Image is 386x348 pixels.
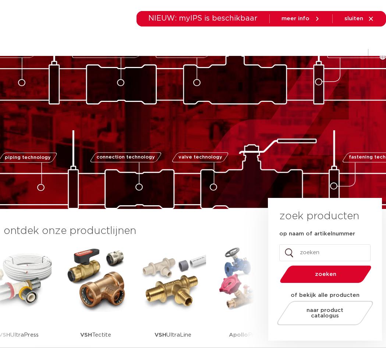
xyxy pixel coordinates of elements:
nav: Menu [96,20,342,48]
a: downloads [232,20,263,48]
a: sluiten [344,15,374,22]
a: meer info [281,15,321,22]
button: zoeken [277,265,374,284]
div: my IPS [379,19,386,49]
h3: ontdek onze productlijnen [4,224,243,238]
strong: VSH [155,332,166,338]
span: valve technology [178,155,222,160]
span: meer info [281,16,309,21]
a: producten [96,20,126,48]
strong: VSH [80,332,92,338]
label: op naam of artikelnummer [279,230,355,238]
span: NIEUW: myIPS is beschikbaar [148,15,258,22]
a: naar product catalogus [275,301,375,325]
span: sluiten [344,16,363,21]
span: piping technology [5,155,51,160]
span: zoeken [299,271,353,277]
a: toepassingen [179,20,217,48]
span: connection technology [96,155,155,160]
a: markten [141,20,164,48]
a: over ons [316,20,342,48]
span: naar product catalogus [298,308,352,319]
input: zoeken [279,244,371,261]
a: services [278,20,302,48]
strong: of bekijk alle producten [291,292,360,298]
strong: Apollo [229,332,248,338]
h3: zoek producten [279,209,359,224]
